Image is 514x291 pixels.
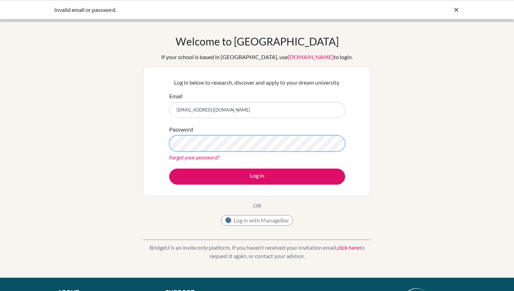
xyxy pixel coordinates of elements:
a: click here [337,244,359,251]
p: BridgeU is an invite only platform. If you haven’t received your invitation email, to request it ... [143,243,371,260]
button: Log in [169,169,345,185]
p: OR [253,201,261,210]
p: Log in below to research, discover and apply to your dream university. [169,78,345,87]
button: Log in with ManageBac [221,215,293,226]
a: Forgot your password? [169,154,220,161]
div: If your school is based in [GEOGRAPHIC_DATA], use to login. [161,53,353,61]
label: Password [169,125,193,134]
a: [DOMAIN_NAME] [288,54,334,60]
label: Email [169,92,183,100]
h1: Welcome to [GEOGRAPHIC_DATA] [176,35,339,48]
div: Invalid email or password. [54,6,355,14]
